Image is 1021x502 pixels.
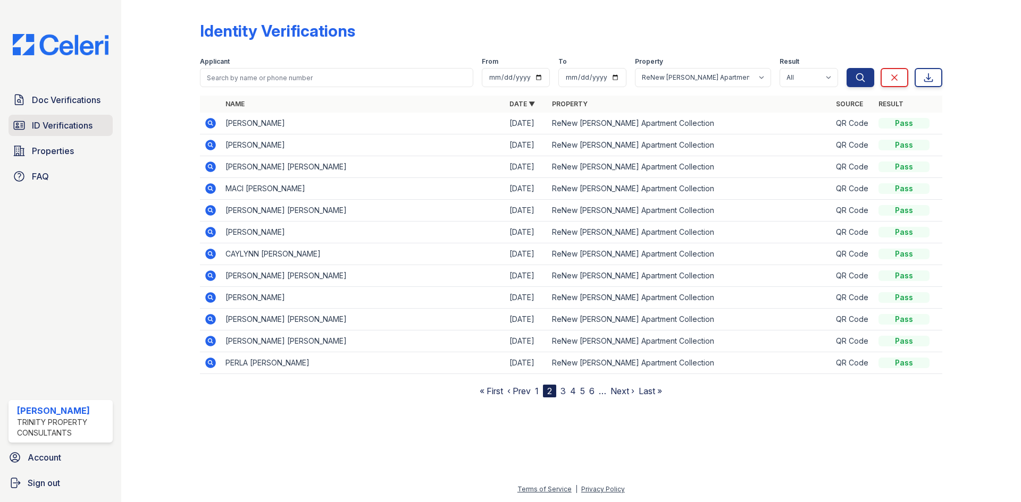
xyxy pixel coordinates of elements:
[878,100,903,108] a: Result
[832,287,874,309] td: QR Code
[780,57,799,66] label: Result
[878,336,930,346] div: Pass
[32,170,49,183] span: FAQ
[221,265,505,287] td: [PERSON_NAME] [PERSON_NAME]
[639,386,662,396] a: Last »
[832,156,874,178] td: QR Code
[548,330,832,352] td: ReNew [PERSON_NAME] Apartment Collection
[832,309,874,330] td: QR Code
[505,243,548,265] td: [DATE]
[9,166,113,187] a: FAQ
[200,21,355,40] div: Identity Verifications
[878,118,930,129] div: Pass
[570,386,576,396] a: 4
[878,140,930,150] div: Pass
[505,309,548,330] td: [DATE]
[4,447,117,468] a: Account
[17,417,108,438] div: Trinity Property Consultants
[832,178,874,200] td: QR Code
[221,352,505,374] td: PERLA [PERSON_NAME]
[548,200,832,222] td: ReNew [PERSON_NAME] Apartment Collection
[548,222,832,243] td: ReNew [PERSON_NAME] Apartment Collection
[505,200,548,222] td: [DATE]
[507,386,531,396] a: ‹ Prev
[221,200,505,222] td: [PERSON_NAME] [PERSON_NAME]
[599,385,606,397] span: …
[221,178,505,200] td: MACI [PERSON_NAME]
[221,309,505,330] td: [PERSON_NAME] [PERSON_NAME]
[28,451,61,464] span: Account
[505,352,548,374] td: [DATE]
[558,57,567,66] label: To
[575,485,578,493] div: |
[560,386,566,396] a: 3
[581,485,625,493] a: Privacy Policy
[505,330,548,352] td: [DATE]
[832,113,874,134] td: QR Code
[505,287,548,309] td: [DATE]
[505,265,548,287] td: [DATE]
[505,222,548,243] td: [DATE]
[832,243,874,265] td: QR Code
[505,156,548,178] td: [DATE]
[836,100,863,108] a: Source
[4,472,117,494] a: Sign out
[878,183,930,194] div: Pass
[543,385,556,397] div: 2
[221,222,505,243] td: [PERSON_NAME]
[878,270,930,281] div: Pass
[200,57,230,66] label: Applicant
[9,140,113,161] a: Properties
[535,386,539,396] a: 1
[221,156,505,178] td: [PERSON_NAME] [PERSON_NAME]
[548,178,832,200] td: ReNew [PERSON_NAME] Apartment Collection
[221,134,505,156] td: [PERSON_NAME]
[548,243,832,265] td: ReNew [PERSON_NAME] Apartment Collection
[480,386,503,396] a: « First
[221,287,505,309] td: [PERSON_NAME]
[832,330,874,352] td: QR Code
[552,100,588,108] a: Property
[635,57,663,66] label: Property
[878,227,930,237] div: Pass
[221,330,505,352] td: [PERSON_NAME] [PERSON_NAME]
[17,404,108,417] div: [PERSON_NAME]
[878,358,930,368] div: Pass
[221,243,505,265] td: CAYLYNN [PERSON_NAME]
[832,265,874,287] td: QR Code
[32,93,101,106] span: Doc Verifications
[548,265,832,287] td: ReNew [PERSON_NAME] Apartment Collection
[548,287,832,309] td: ReNew [PERSON_NAME] Apartment Collection
[517,485,572,493] a: Terms of Service
[28,477,60,489] span: Sign out
[832,222,874,243] td: QR Code
[832,200,874,222] td: QR Code
[32,119,93,132] span: ID Verifications
[221,113,505,134] td: [PERSON_NAME]
[9,115,113,136] a: ID Verifications
[878,314,930,325] div: Pass
[878,205,930,216] div: Pass
[482,57,498,66] label: From
[548,113,832,134] td: ReNew [PERSON_NAME] Apartment Collection
[548,156,832,178] td: ReNew [PERSON_NAME] Apartment Collection
[832,352,874,374] td: QR Code
[878,292,930,303] div: Pass
[505,113,548,134] td: [DATE]
[832,134,874,156] td: QR Code
[610,386,634,396] a: Next ›
[548,309,832,330] td: ReNew [PERSON_NAME] Apartment Collection
[200,68,473,87] input: Search by name or phone number
[548,134,832,156] td: ReNew [PERSON_NAME] Apartment Collection
[225,100,245,108] a: Name
[505,178,548,200] td: [DATE]
[9,89,113,110] a: Doc Verifications
[509,100,535,108] a: Date ▼
[878,249,930,259] div: Pass
[589,386,595,396] a: 6
[505,134,548,156] td: [DATE]
[580,386,585,396] a: 5
[32,144,74,157] span: Properties
[878,161,930,172] div: Pass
